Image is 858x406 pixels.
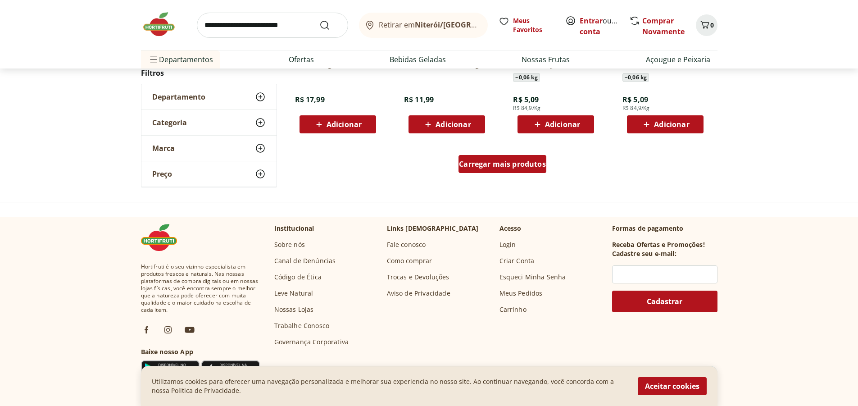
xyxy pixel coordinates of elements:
[274,338,349,347] a: Governança Corporativa
[390,54,446,65] a: Bebidas Geladas
[518,115,594,133] button: Adicionar
[141,224,186,251] img: Hortifruti
[148,49,159,70] button: Menu
[274,273,322,282] a: Código de Ética
[387,240,426,249] a: Fale conosco
[545,121,580,128] span: Adicionar
[197,13,348,38] input: search
[141,136,277,161] button: Marca
[513,16,554,34] span: Meus Favoritos
[499,240,516,249] a: Login
[141,84,277,109] button: Departamento
[612,240,705,249] h3: Receba Ofertas e Promoções!
[612,249,676,258] h3: Cadastre seu e-mail:
[499,273,566,282] a: Esqueci Minha Senha
[622,73,649,82] span: ~ 0,06 kg
[638,377,707,395] button: Aceitar cookies
[152,144,175,153] span: Marca
[141,360,200,378] img: Google Play Icon
[141,11,186,38] img: Hortifruti
[141,324,152,335] img: fb
[580,16,603,26] a: Entrar
[499,224,522,233] p: Acesso
[359,13,488,38] button: Retirar emNiterói/[GEOGRAPHIC_DATA]
[327,121,362,128] span: Adicionar
[612,224,717,233] p: Formas de pagamento
[459,155,546,177] a: Carregar mais produtos
[642,16,685,36] a: Comprar Novamente
[580,15,620,37] span: ou
[163,324,173,335] img: ig
[622,95,648,105] span: R$ 5,09
[152,169,172,178] span: Preço
[612,291,717,312] button: Cadastrar
[141,110,277,135] button: Categoria
[387,273,449,282] a: Trocas e Devoluções
[274,289,313,298] a: Leve Natural
[513,105,540,112] span: R$ 84,9/Kg
[499,289,543,298] a: Meus Pedidos
[274,256,336,265] a: Canal de Denúncias
[152,377,627,395] p: Utilizamos cookies para oferecer uma navegação personalizada e melhorar sua experiencia no nosso ...
[141,347,260,356] h3: Baixe nosso App
[654,121,689,128] span: Adicionar
[499,256,535,265] a: Criar Conta
[646,54,710,65] a: Açougue e Peixaria
[696,14,717,36] button: Carrinho
[295,95,325,105] span: R$ 17,99
[513,95,539,105] span: R$ 5,09
[459,160,546,168] span: Carregar mais produtos
[152,118,187,127] span: Categoria
[647,298,682,305] span: Cadastrar
[274,305,314,314] a: Nossas Lojas
[622,105,650,112] span: R$ 84,9/Kg
[274,321,330,330] a: Trabalhe Conosco
[710,21,714,29] span: 0
[387,224,479,233] p: Links [DEMOGRAPHIC_DATA]
[379,21,478,29] span: Retirar em
[274,224,314,233] p: Institucional
[513,73,540,82] span: ~ 0,06 kg
[409,115,485,133] button: Adicionar
[499,305,527,314] a: Carrinho
[387,256,432,265] a: Como comprar
[522,54,570,65] a: Nossas Frutas
[436,121,471,128] span: Adicionar
[184,324,195,335] img: ytb
[141,161,277,187] button: Preço
[404,95,434,105] span: R$ 11,99
[415,20,518,30] b: Niterói/[GEOGRAPHIC_DATA]
[499,16,554,34] a: Meus Favoritos
[141,64,277,82] h2: Filtros
[201,360,260,378] img: App Store Icon
[148,49,213,70] span: Departamentos
[289,54,314,65] a: Ofertas
[152,92,205,101] span: Departamento
[141,263,260,314] span: Hortifruti é o seu vizinho especialista em produtos frescos e naturais. Nas nossas plataformas de...
[300,115,376,133] button: Adicionar
[319,20,341,31] button: Submit Search
[274,240,305,249] a: Sobre nós
[627,115,704,133] button: Adicionar
[580,16,629,36] a: Criar conta
[387,289,450,298] a: Aviso de Privacidade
